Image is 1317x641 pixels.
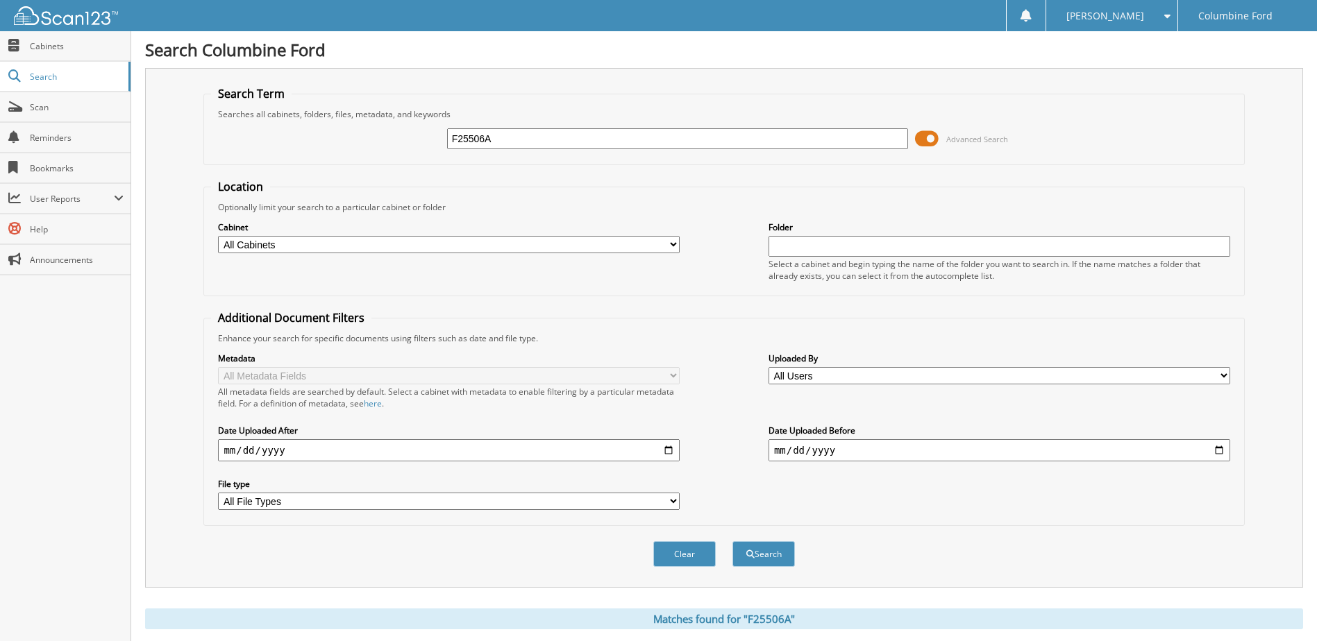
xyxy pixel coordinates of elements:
label: Date Uploaded After [218,425,680,436]
a: here [364,398,382,409]
label: Uploaded By [769,352,1230,364]
img: scan123-logo-white.svg [14,6,118,25]
label: Date Uploaded Before [769,425,1230,436]
div: Enhance your search for specific documents using filters such as date and file type. [211,332,1236,344]
span: [PERSON_NAME] [1066,12,1144,20]
legend: Location [211,179,270,194]
span: Reminders [30,132,124,144]
label: File type [218,478,680,490]
button: Search [732,541,795,567]
label: Cabinet [218,221,680,233]
label: Folder [769,221,1230,233]
input: start [218,439,680,461]
div: Searches all cabinets, folders, files, metadata, and keywords [211,108,1236,120]
span: Help [30,223,124,235]
button: Clear [653,541,716,567]
span: Columbine Ford [1198,12,1273,20]
div: Optionally limit your search to a particular cabinet or folder [211,201,1236,213]
legend: Search Term [211,86,292,101]
span: Announcements [30,254,124,266]
span: Cabinets [30,40,124,52]
span: Advanced Search [946,134,1008,144]
div: Select a cabinet and begin typing the name of the folder you want to search in. If the name match... [769,258,1230,282]
div: Matches found for "F25506A" [145,608,1303,629]
h1: Search Columbine Ford [145,38,1303,61]
div: All metadata fields are searched by default. Select a cabinet with metadata to enable filtering b... [218,386,680,409]
span: Search [30,71,121,83]
legend: Additional Document Filters [211,310,371,325]
span: Scan [30,101,124,113]
span: Bookmarks [30,162,124,174]
input: end [769,439,1230,461]
span: User Reports [30,193,114,205]
label: Metadata [218,352,680,364]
